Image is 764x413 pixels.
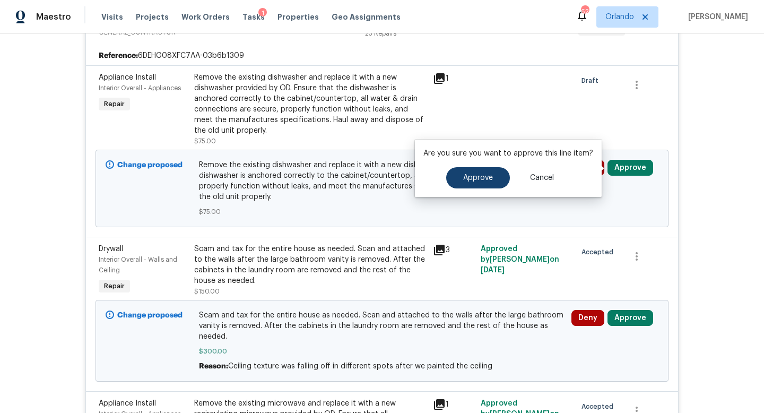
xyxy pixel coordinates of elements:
[607,160,653,176] button: Approve
[199,160,566,202] span: Remove the existing dishwasher and replace it with a new dishwasher provided by OD. Ensure that t...
[433,72,474,85] div: 1
[228,363,492,370] span: Ceiling texture was falling off in different spots after we painted the ceiling
[194,288,220,295] span: $150.00
[423,148,593,159] p: Are you sure you want to approve this line item?
[581,75,603,86] span: Draft
[99,256,177,273] span: Interior Overall - Walls and Ceiling
[86,46,678,65] div: 6DEHG08XFC7AA-03b6b1309
[463,174,493,182] span: Approve
[607,310,653,326] button: Approve
[258,8,267,19] div: 1
[581,247,618,257] span: Accepted
[481,266,505,274] span: [DATE]
[117,161,183,169] b: Change proposed
[530,174,554,182] span: Cancel
[277,12,319,22] span: Properties
[581,401,618,412] span: Accepted
[101,12,123,22] span: Visits
[199,206,566,217] span: $75.00
[433,398,474,411] div: 1
[99,400,156,407] span: Appliance Install
[194,244,427,286] div: Scam and tax for the entire house as needed. Scan and attached to the walls after the large bathr...
[242,13,265,21] span: Tasks
[513,167,571,188] button: Cancel
[605,12,634,22] span: Orlando
[99,50,138,61] b: Reference:
[199,310,566,342] span: Scam and tax for the entire house as needed. Scan and attached to the walls after the large bathr...
[100,99,129,109] span: Repair
[100,281,129,291] span: Repair
[194,138,216,144] span: $75.00
[365,28,472,39] div: 25 Repairs
[99,85,181,91] span: Interior Overall - Appliances
[481,245,559,274] span: Approved by [PERSON_NAME] on
[433,244,474,256] div: 3
[117,312,183,319] b: Change proposed
[332,12,401,22] span: Geo Assignments
[136,12,169,22] span: Projects
[684,12,748,22] span: [PERSON_NAME]
[36,12,71,22] span: Maestro
[99,74,156,81] span: Appliance Install
[581,6,588,17] div: 62
[99,245,123,253] span: Drywall
[571,310,604,326] button: Deny
[194,72,427,136] div: Remove the existing dishwasher and replace it with a new dishwasher provided by OD. Ensure that t...
[181,12,230,22] span: Work Orders
[199,346,566,357] span: $300.00
[199,363,228,370] span: Reason:
[446,167,510,188] button: Approve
